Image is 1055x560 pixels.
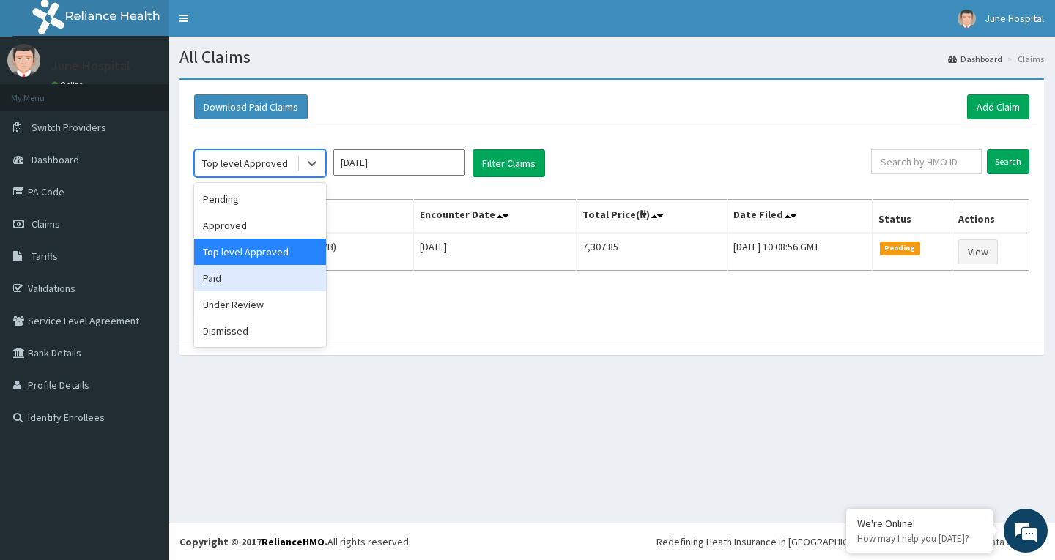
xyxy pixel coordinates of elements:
[32,153,79,166] span: Dashboard
[985,12,1044,25] span: June Hospital
[32,121,106,134] span: Switch Providers
[262,535,325,548] a: RelianceHMO
[880,242,920,255] span: Pending
[987,149,1029,174] input: Search
[169,523,1055,560] footer: All rights reserved.
[194,212,326,239] div: Approved
[194,94,308,119] button: Download Paid Claims
[857,532,982,545] p: How may I help you today?
[576,233,727,271] td: 7,307.85
[576,200,727,234] th: Total Price(₦)
[958,239,998,264] a: View
[473,149,545,177] button: Filter Claims
[872,200,952,234] th: Status
[179,535,327,548] strong: Copyright © 2017 .
[727,200,872,234] th: Date Filed
[727,233,872,271] td: [DATE] 10:08:56 GMT
[7,400,279,451] textarea: Type your message and hit 'Enter'
[948,53,1002,65] a: Dashboard
[76,82,246,101] div: Chat with us now
[179,48,1044,67] h1: All Claims
[32,250,58,263] span: Tariffs
[194,265,326,291] div: Paid
[27,73,59,110] img: d_794563401_company_1708531726252_794563401
[32,217,60,231] span: Claims
[202,156,288,171] div: Top level Approved
[194,318,326,344] div: Dismissed
[413,233,576,271] td: [DATE]
[194,186,326,212] div: Pending
[51,59,130,72] p: June Hospital
[656,534,1044,549] div: Redefining Heath Insurance in [GEOGRAPHIC_DATA] using Telemedicine and Data Science!
[7,44,40,77] img: User Image
[194,239,326,265] div: Top level Approved
[333,149,465,176] input: Select Month and Year
[952,200,1029,234] th: Actions
[240,7,275,42] div: Minimize live chat window
[1004,53,1044,65] li: Claims
[413,200,576,234] th: Encounter Date
[194,291,326,318] div: Under Review
[871,149,982,174] input: Search by HMO ID
[51,80,86,90] a: Online
[857,517,982,530] div: We're Online!
[958,10,976,28] img: User Image
[967,94,1029,119] a: Add Claim
[85,184,202,332] span: We're online!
